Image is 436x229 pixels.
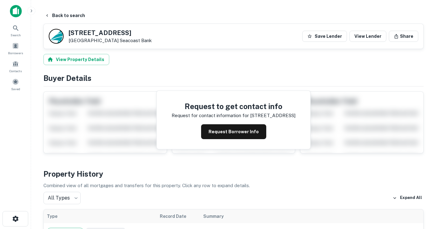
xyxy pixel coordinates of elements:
span: Borrowers [8,51,23,55]
p: Combined view of all mortgages and transfers for this property. Click any row to expand details. [43,182,424,189]
div: All Types [43,192,81,204]
a: Search [2,22,29,39]
h4: Property History [43,168,424,179]
a: Seacoast Bank [120,38,152,43]
th: Type [44,209,157,223]
a: View Lender [349,31,386,42]
button: Save Lender [302,31,347,42]
h5: [STREET_ADDRESS] [69,30,152,36]
p: [STREET_ADDRESS] [250,112,295,119]
p: [GEOGRAPHIC_DATA] [69,38,152,43]
button: Request Borrower Info [201,124,266,139]
th: Record Date [157,209,200,223]
span: Search [11,33,21,37]
button: Share [389,31,418,42]
a: Borrowers [2,40,29,57]
a: Contacts [2,58,29,75]
iframe: Chat Widget [405,179,436,209]
button: Back to search [42,10,88,21]
h4: Buyer Details [43,73,424,84]
a: Saved [2,76,29,93]
button: Expand All [391,193,424,203]
h4: Request to get contact info [172,101,295,112]
span: Saved [11,86,20,91]
button: View Property Details [43,54,109,65]
span: Contacts [9,68,22,73]
img: capitalize-icon.png [10,5,22,17]
th: Summary [200,209,401,223]
p: Request for contact information for [172,112,249,119]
